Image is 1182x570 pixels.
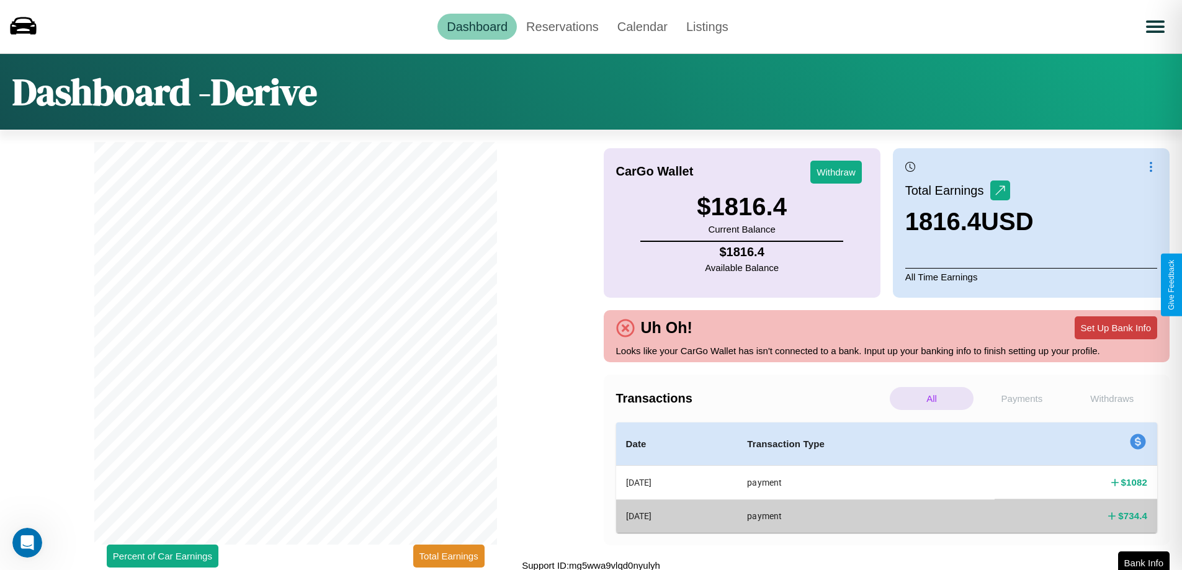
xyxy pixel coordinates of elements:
h3: $ 1816.4 [697,193,787,221]
h3: 1816.4 USD [905,208,1034,236]
p: All [890,387,974,410]
p: All Time Earnings [905,268,1157,285]
button: Set Up Bank Info [1075,316,1157,339]
h4: Transactions [616,391,887,406]
h1: Dashboard - Derive [12,66,317,117]
p: Looks like your CarGo Wallet has isn't connected to a bank. Input up your banking info to finish ... [616,342,1158,359]
p: Withdraws [1070,387,1154,410]
a: Dashboard [437,14,517,40]
button: Withdraw [810,161,862,184]
th: [DATE] [616,466,738,500]
a: Calendar [608,14,677,40]
h4: $ 1816.4 [705,245,779,259]
th: payment [737,466,995,500]
p: Payments [980,387,1063,410]
a: Reservations [517,14,608,40]
button: Open menu [1138,9,1173,44]
button: Percent of Car Earnings [107,545,218,568]
th: payment [737,499,995,532]
h4: $ 1082 [1121,476,1147,489]
table: simple table [616,422,1158,533]
th: [DATE] [616,499,738,532]
p: Current Balance [697,221,787,238]
iframe: Intercom live chat [12,528,42,558]
h4: Transaction Type [747,437,985,452]
p: Total Earnings [905,179,990,202]
h4: Date [626,437,728,452]
p: Available Balance [705,259,779,276]
h4: CarGo Wallet [616,164,694,179]
button: Total Earnings [413,545,485,568]
div: Give Feedback [1167,260,1176,310]
h4: Uh Oh! [635,319,699,337]
h4: $ 734.4 [1118,509,1147,522]
a: Listings [677,14,738,40]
